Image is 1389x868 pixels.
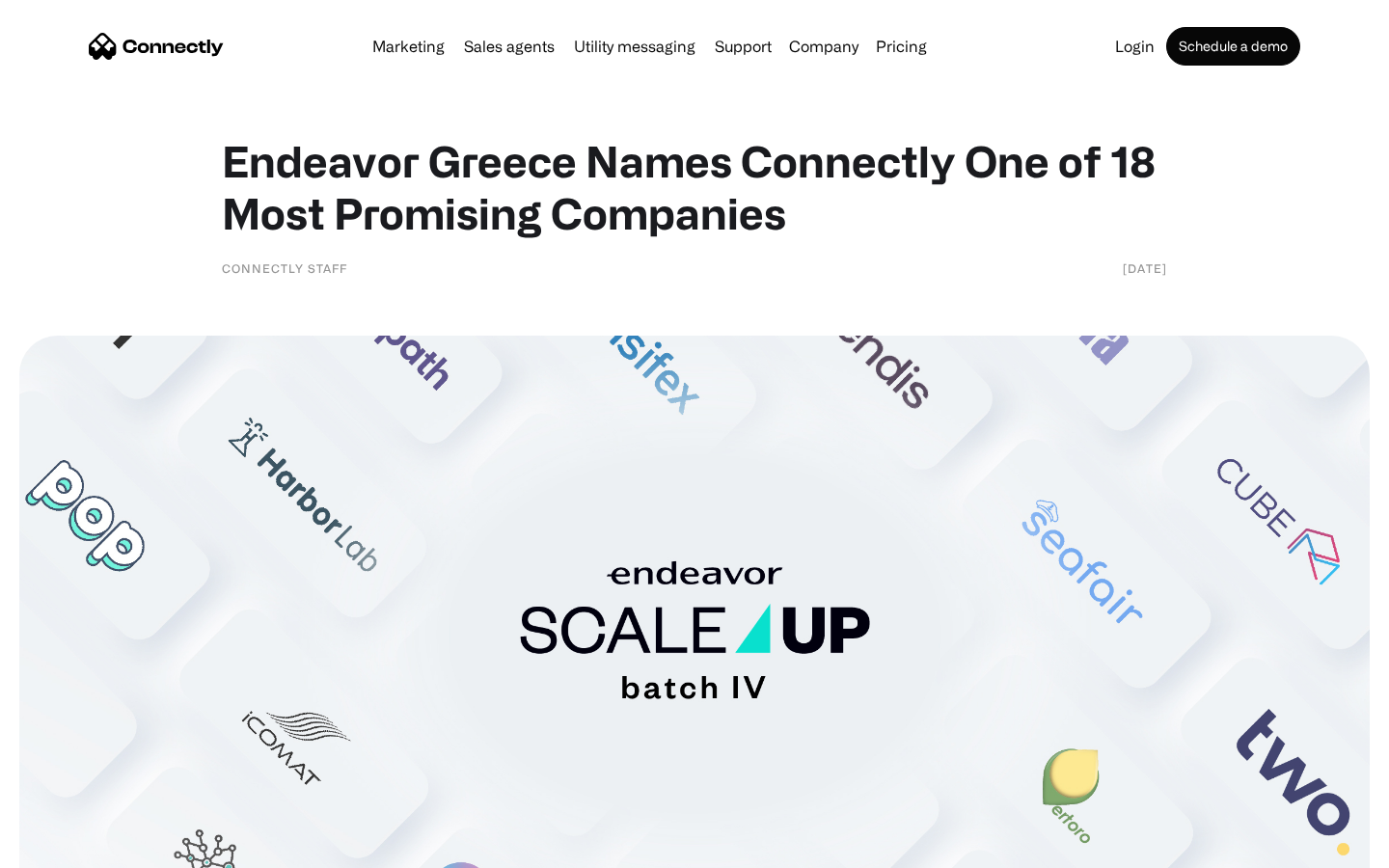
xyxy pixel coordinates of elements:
[222,135,1167,239] h1: Endeavor Greece Names Connectly One of 18 Most Promising Companies
[1166,27,1300,66] a: Schedule a demo
[566,39,703,54] a: Utility messaging
[222,258,347,278] div: Connectly Staff
[1123,258,1167,278] div: [DATE]
[365,39,452,54] a: Marketing
[456,39,562,54] a: Sales agents
[868,39,935,54] a: Pricing
[39,834,116,861] ul: Language list
[789,33,858,60] div: Company
[707,39,779,54] a: Support
[19,834,116,861] aside: Language selected: English
[1107,39,1162,54] a: Login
